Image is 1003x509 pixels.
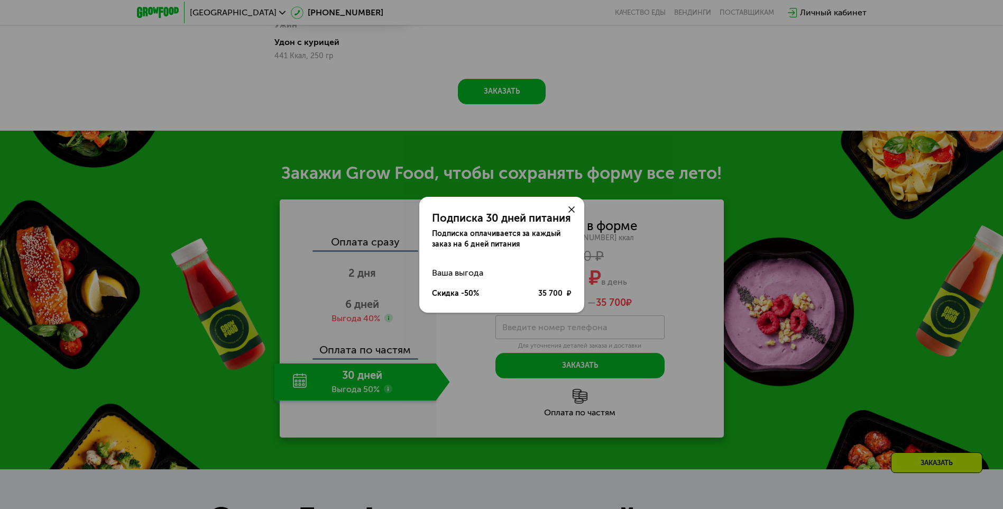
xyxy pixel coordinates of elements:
[432,288,479,299] div: Скидка -50%
[432,262,572,284] div: Ваша выгода
[567,288,572,299] span: ₽
[432,229,572,250] div: Подписка оплачивается за каждый заказ на 6 дней питания
[538,288,572,299] div: 35 700
[432,212,572,224] div: Подписка 30 дней питания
